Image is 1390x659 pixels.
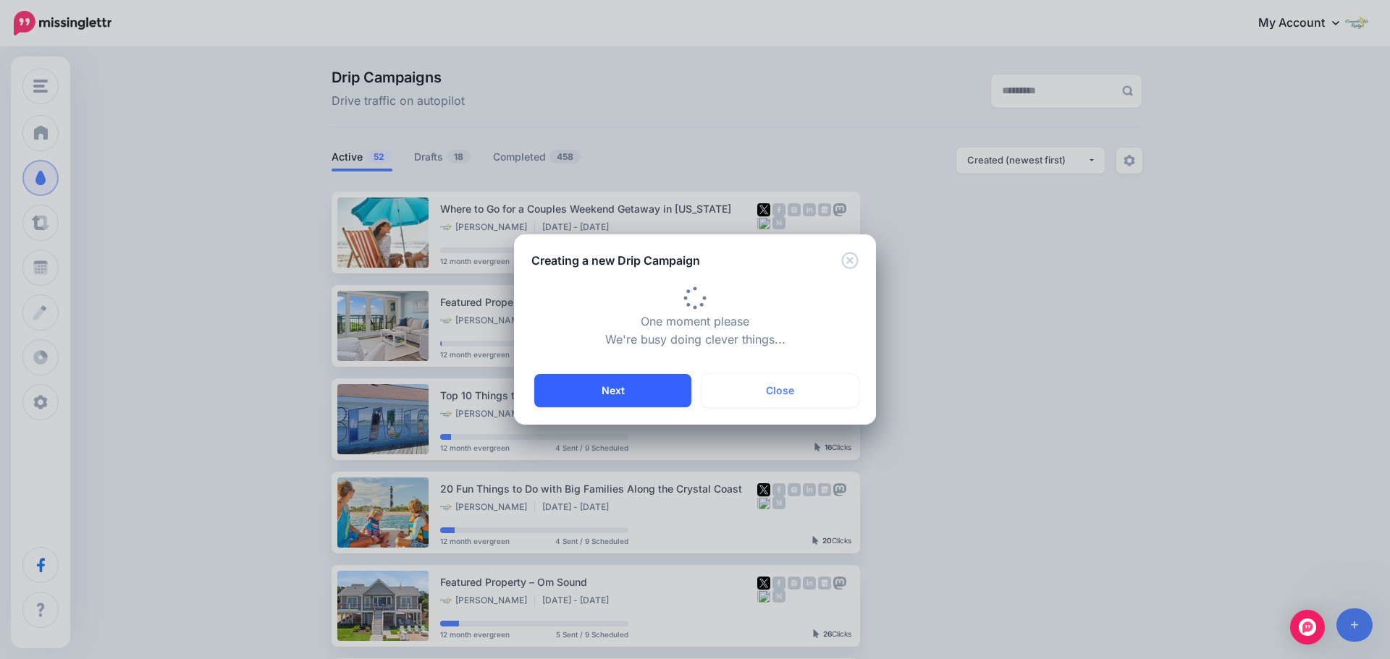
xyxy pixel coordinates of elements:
div: Open Intercom Messenger [1290,610,1325,645]
button: Next [534,374,691,407]
button: Close [702,374,859,407]
h5: Creating a new Drip Campaign [531,252,700,269]
span: One moment please We're busy doing clever things... [605,295,785,347]
button: Close [841,252,859,270]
